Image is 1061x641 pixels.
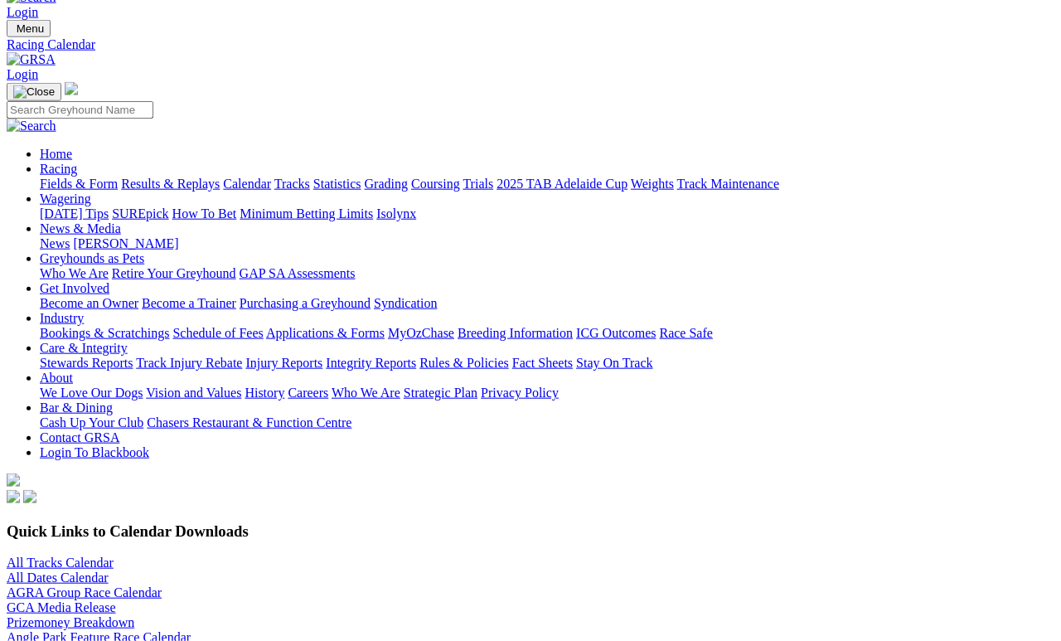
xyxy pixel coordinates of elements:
a: AGRA Group Race Calendar [7,585,162,600]
a: All Dates Calendar [7,571,109,585]
a: Greyhounds as Pets [40,251,144,265]
a: Racing [40,162,77,176]
img: facebook.svg [7,490,20,503]
a: History [245,386,284,400]
a: Cash Up Your Club [40,415,143,430]
a: Who We Are [40,266,109,280]
div: Get Involved [40,296,1054,311]
a: Minimum Betting Limits [240,206,373,221]
a: Industry [40,311,84,325]
button: Toggle navigation [7,20,51,37]
a: Track Maintenance [677,177,779,191]
a: Careers [288,386,328,400]
div: Care & Integrity [40,356,1054,371]
a: Login To Blackbook [40,445,149,459]
a: Login [7,5,38,19]
img: twitter.svg [23,490,36,503]
img: GRSA [7,52,56,67]
a: Bar & Dining [40,401,113,415]
a: Chasers Restaurant & Function Centre [147,415,351,430]
a: SUREpick [112,206,168,221]
a: Calendar [223,177,271,191]
a: MyOzChase [388,326,454,340]
a: Stewards Reports [40,356,133,370]
span: Menu [17,22,44,35]
div: About [40,386,1054,401]
a: Tracks [274,177,310,191]
a: Bookings & Scratchings [40,326,169,340]
a: Coursing [411,177,460,191]
a: Prizemoney Breakdown [7,615,134,629]
a: Rules & Policies [419,356,509,370]
a: [PERSON_NAME] [73,236,178,250]
a: Who We Are [332,386,400,400]
a: Home [40,147,72,161]
a: Weights [631,177,674,191]
a: Schedule of Fees [172,326,263,340]
a: Purchasing a Greyhound [240,296,371,310]
a: Statistics [313,177,361,191]
a: Vision and Values [146,386,241,400]
a: Wagering [40,192,91,206]
a: Applications & Forms [266,326,385,340]
a: Contact GRSA [40,430,119,444]
div: Bar & Dining [40,415,1054,430]
a: Racing Calendar [7,37,1054,52]
a: GAP SA Assessments [240,266,356,280]
a: Fact Sheets [512,356,573,370]
a: Breeding Information [458,326,573,340]
a: Race Safe [659,326,712,340]
a: Retire Your Greyhound [112,266,236,280]
div: News & Media [40,236,1054,251]
a: Become an Owner [40,296,138,310]
a: News [40,236,70,250]
a: All Tracks Calendar [7,556,114,570]
a: How To Bet [172,206,237,221]
button: Toggle navigation [7,83,61,101]
a: Results & Replays [121,177,220,191]
a: ICG Outcomes [576,326,656,340]
div: Wagering [40,206,1054,221]
a: Fields & Form [40,177,118,191]
a: Isolynx [376,206,416,221]
a: Strategic Plan [404,386,477,400]
h3: Quick Links to Calendar Downloads [7,522,1054,541]
div: Greyhounds as Pets [40,266,1054,281]
a: 2025 TAB Adelaide Cup [497,177,627,191]
a: Care & Integrity [40,341,128,355]
a: We Love Our Dogs [40,386,143,400]
a: Syndication [374,296,437,310]
a: Grading [365,177,408,191]
a: Track Injury Rebate [136,356,242,370]
input: Search [7,101,153,119]
a: Trials [463,177,493,191]
a: Get Involved [40,281,109,295]
a: Integrity Reports [326,356,416,370]
a: Become a Trainer [142,296,236,310]
a: Login [7,67,38,81]
img: Search [7,119,56,134]
a: About [40,371,73,385]
img: logo-grsa-white.png [65,82,78,95]
img: logo-grsa-white.png [7,473,20,487]
a: [DATE] Tips [40,206,109,221]
a: GCA Media Release [7,600,116,614]
a: Privacy Policy [481,386,559,400]
img: Close [13,85,55,99]
a: Stay On Track [576,356,652,370]
div: Industry [40,326,1054,341]
div: Racing [40,177,1054,192]
a: News & Media [40,221,121,236]
a: Injury Reports [245,356,322,370]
